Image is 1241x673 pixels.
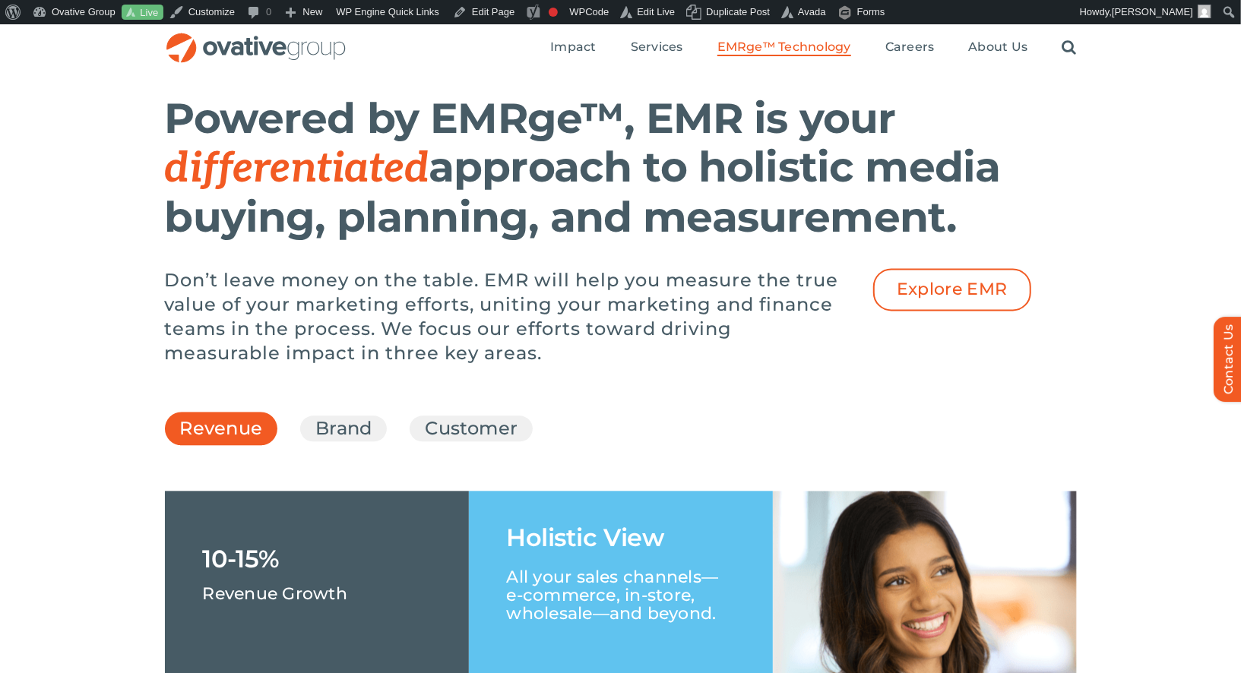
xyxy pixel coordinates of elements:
[315,415,372,441] a: Brand
[203,571,347,602] p: Revenue Growth
[165,31,347,46] a: OG_Full_horizontal_RGB
[550,39,596,55] span: Impact
[897,280,1008,299] span: Explore EMR
[550,39,596,56] a: Impact
[122,5,163,21] a: Live
[165,144,429,194] span: differentiated
[550,24,1076,72] nav: Menu
[631,39,683,56] a: Services
[507,526,664,550] h1: Holistic View
[1112,6,1193,17] span: [PERSON_NAME]
[717,39,851,56] a: EMRge™ Technology
[885,39,935,55] span: Careers
[165,408,1077,449] ul: Post Filters
[873,268,1031,311] a: Explore EMR
[885,39,935,56] a: Careers
[425,415,518,441] a: Customer
[968,39,1027,55] span: About Us
[507,550,735,623] p: All your sales channels—e-commerce, in-store, wholesale—and beyond.
[165,94,1001,242] h1: Powered by EMRge™, EMR is your approach to holistic media buying, planning, and measurement.
[717,39,851,55] span: EMRge™ Technology
[549,8,558,17] div: Focus keyphrase not set
[165,268,849,365] p: Don’t leave money on the table. EMR will help you measure the true value of your marketing effort...
[180,415,263,449] a: Revenue
[968,39,1027,56] a: About Us
[203,547,280,571] h1: 10-15%
[631,39,683,55] span: Services
[1062,39,1076,56] a: Search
